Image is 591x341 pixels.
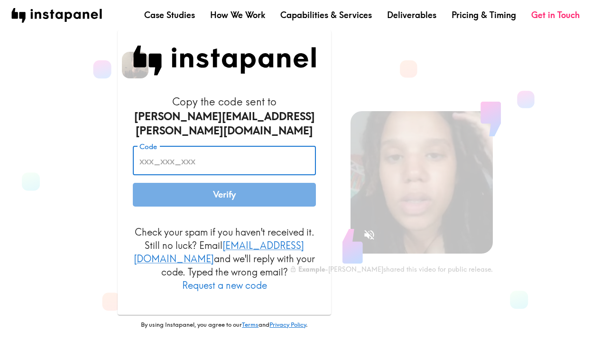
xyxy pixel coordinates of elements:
[144,9,195,21] a: Case Studies
[133,46,316,76] img: Instapanel
[139,142,157,152] label: Code
[359,225,379,245] button: Sound is off
[122,52,148,78] img: Spencer
[133,95,316,138] h6: Copy the code sent to
[133,146,316,175] input: xxx_xxx_xxx
[280,9,372,21] a: Capabilities & Services
[531,9,580,21] a: Get in Touch
[290,265,493,274] div: - [PERSON_NAME] shared this video for public release.
[133,183,316,207] button: Verify
[242,321,259,328] a: Terms
[133,226,316,292] p: Check your spam if you haven't received it. Still no luck? Email and we'll reply with your code. ...
[118,321,331,329] p: By using Instapanel, you agree to our and .
[182,279,267,292] button: Request a new code
[11,8,102,23] img: instapanel
[452,9,516,21] a: Pricing & Timing
[298,265,325,274] b: Example
[134,239,304,265] a: [EMAIL_ADDRESS][DOMAIN_NAME]
[269,321,306,328] a: Privacy Policy
[387,9,436,21] a: Deliverables
[210,9,265,21] a: How We Work
[133,109,316,139] div: [PERSON_NAME][EMAIL_ADDRESS][PERSON_NAME][DOMAIN_NAME]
